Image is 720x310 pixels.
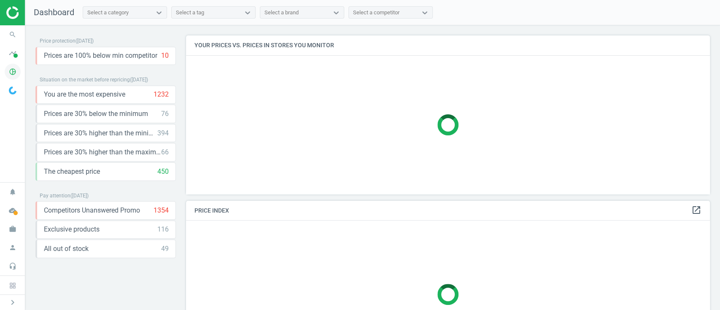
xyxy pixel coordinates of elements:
div: Select a category [87,9,129,16]
i: timeline [5,45,21,61]
div: Select a tag [176,9,204,16]
span: Pay attention [40,193,70,199]
div: 76 [161,109,169,119]
i: open_in_new [691,205,701,215]
span: Competitors Unanswered Promo [44,206,140,215]
span: ( [DATE] ) [130,77,148,83]
i: pie_chart_outlined [5,64,21,80]
span: Prices are 100% below min competitor [44,51,157,60]
i: notifications [5,184,21,200]
span: ( [DATE] ) [76,38,94,44]
div: Select a competitor [353,9,399,16]
span: Exclusive products [44,225,100,234]
span: Prices are 30% higher than the minimum [44,129,157,138]
i: work [5,221,21,237]
img: ajHJNr6hYgQAAAAASUVORK5CYII= [6,6,66,19]
span: Price protection [40,38,76,44]
span: All out of stock [44,244,89,253]
span: Prices are 30% higher than the maximal [44,148,161,157]
i: chevron_right [8,297,18,307]
img: wGWNvw8QSZomAAAAABJRU5ErkJggg== [9,86,16,94]
span: Prices are 30% below the minimum [44,109,148,119]
div: 49 [161,244,169,253]
i: headset_mic [5,258,21,274]
div: 116 [157,225,169,234]
div: Select a brand [264,9,299,16]
h4: Price Index [186,201,710,221]
span: ( [DATE] ) [70,193,89,199]
div: 1354 [154,206,169,215]
span: You are the most expensive [44,90,125,99]
div: 66 [161,148,169,157]
span: Situation on the market before repricing [40,77,130,83]
i: search [5,27,21,43]
i: person [5,240,21,256]
div: 1232 [154,90,169,99]
div: 10 [161,51,169,60]
h4: Your prices vs. prices in stores you monitor [186,35,710,55]
div: 450 [157,167,169,176]
div: 394 [157,129,169,138]
i: cloud_done [5,202,21,218]
span: Dashboard [34,7,74,17]
button: chevron_right [2,297,23,308]
a: open_in_new [691,205,701,216]
span: The cheapest price [44,167,100,176]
